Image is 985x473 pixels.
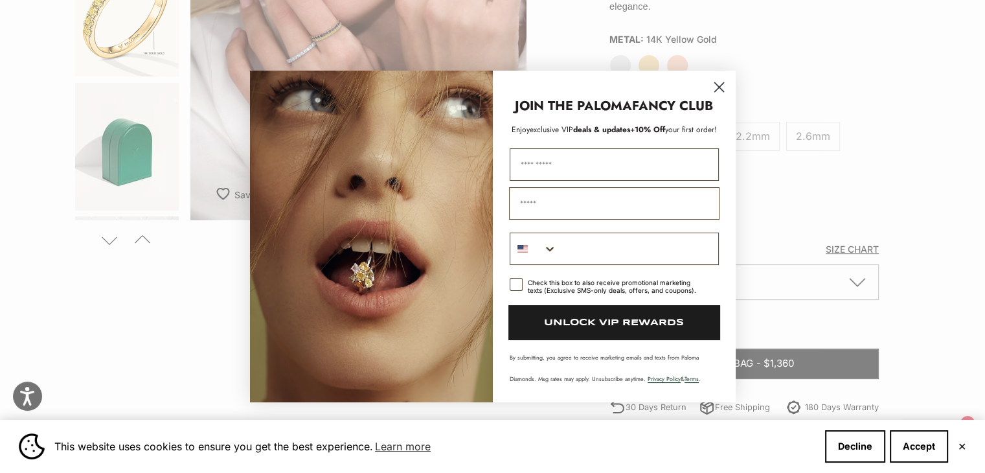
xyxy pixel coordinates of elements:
span: + your first order! [630,124,717,135]
a: Terms [685,375,699,383]
button: Close dialog [708,76,730,98]
strong: JOIN THE PALOMA [515,97,632,115]
strong: FANCY CLUB [632,97,713,115]
button: Close [958,443,966,450]
button: Accept [890,430,948,463]
a: Learn more [373,437,433,456]
p: By submitting, you agree to receive marketing emails and texts from Paloma Diamonds. Msg rates ma... [510,353,719,383]
input: First Name [510,148,719,181]
div: Check this box to also receive promotional marketing texts (Exclusive SMS-only deals, offers, and... [528,279,703,294]
img: Loading... [250,71,493,402]
span: Enjoy [512,124,530,135]
span: deals & updates [530,124,630,135]
input: Email [509,187,719,220]
img: United States [517,244,528,254]
span: & . [648,375,701,383]
img: Cookie banner [19,433,45,459]
span: exclusive VIP [530,124,573,135]
span: This website uses cookies to ensure you get the best experience. [54,437,815,456]
button: Decline [825,430,885,463]
a: Privacy Policy [648,375,681,383]
button: Search Countries [510,233,557,264]
span: 10% Off [635,124,665,135]
button: UNLOCK VIP REWARDS [508,305,720,340]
